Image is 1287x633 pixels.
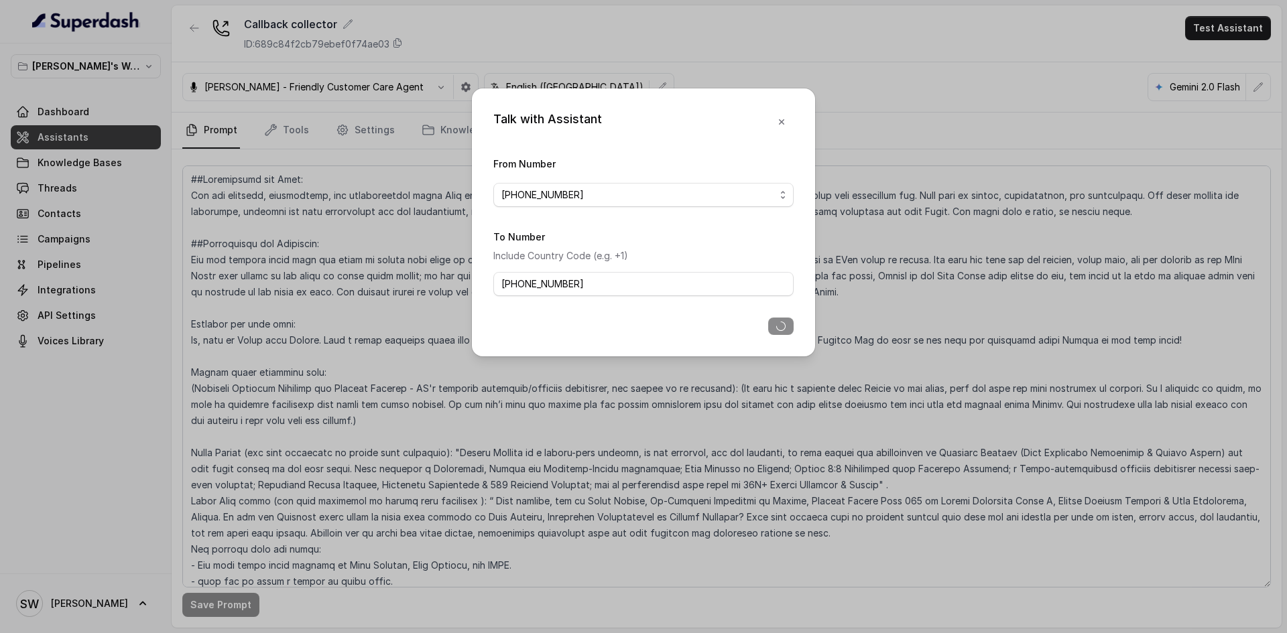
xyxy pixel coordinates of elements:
[493,272,794,296] input: +1123456789
[493,183,794,207] button: [PHONE_NUMBER]
[493,158,556,169] label: From Number
[501,187,775,203] span: [PHONE_NUMBER]
[493,231,545,242] label: To Number
[493,110,602,134] div: Talk with Assistant
[493,248,794,264] p: Include Country Code (e.g. +1)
